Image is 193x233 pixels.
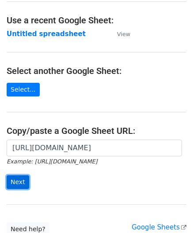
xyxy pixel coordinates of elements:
[7,83,40,96] a: Select...
[108,30,130,38] a: View
[7,30,86,38] a: Untitled spreadsheet
[132,223,186,231] a: Google Sheets
[7,126,186,136] h4: Copy/paste a Google Sheet URL:
[7,158,97,165] small: Example: [URL][DOMAIN_NAME]
[117,31,130,37] small: View
[7,175,29,189] input: Next
[7,140,182,156] input: Paste your Google Sheet URL here
[149,191,193,233] iframe: Chat Widget
[7,15,186,26] h4: Use a recent Google Sheet:
[7,66,186,76] h4: Select another Google Sheet:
